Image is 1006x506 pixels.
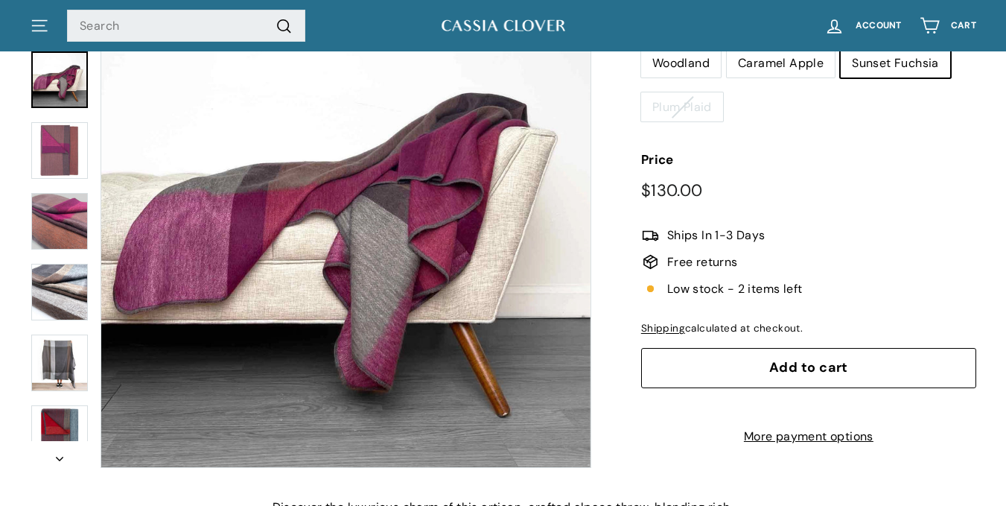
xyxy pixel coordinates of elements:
[667,253,738,272] span: Free returns
[641,322,685,335] a: Shipping
[30,442,89,469] button: Next
[31,51,88,108] a: Alpaca Plaid Throw Blanket
[951,21,976,31] span: Cart
[769,358,848,376] span: Add to cart
[911,4,985,48] a: Cart
[641,427,976,446] a: More payment options
[31,405,88,462] img: Alpaca Plaid Throw Blanket
[31,122,88,179] img: Alpaca Plaid Throw Blanket
[31,335,88,391] img: Alpaca Plaid Throw Blanket
[641,348,976,388] button: Add to cart
[841,48,950,78] label: Sunset Fuchsia
[641,150,976,170] label: Price
[815,4,911,48] a: Account
[727,48,835,78] label: Caramel Apple
[641,320,976,337] div: calculated at checkout.
[641,180,703,201] span: $130.00
[667,279,803,299] span: Low stock - 2 items left
[667,226,765,245] span: Ships In 1-3 Days
[641,92,723,122] label: Plum Plaid
[31,193,88,250] img: Alpaca Plaid Throw Blanket
[641,48,721,78] label: Woodland
[31,264,88,320] img: Alpaca Plaid Throw Blanket
[67,10,305,42] input: Search
[856,21,902,31] span: Account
